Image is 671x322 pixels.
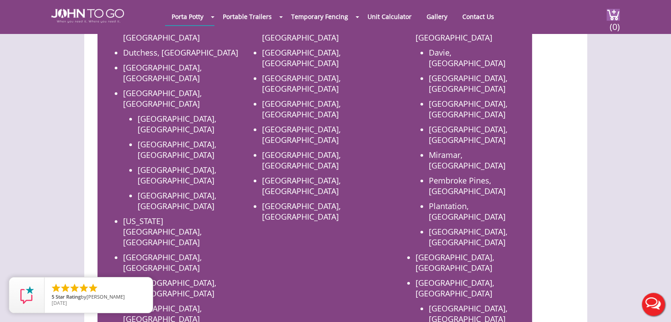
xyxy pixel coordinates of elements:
[69,283,80,293] li: 
[429,150,506,171] a: Miramar, [GEOGRAPHIC_DATA]
[123,88,202,109] a: [GEOGRAPHIC_DATA], [GEOGRAPHIC_DATA]
[429,201,506,222] a: Plantation, [GEOGRAPHIC_DATA]
[138,113,216,135] a: [GEOGRAPHIC_DATA], [GEOGRAPHIC_DATA]
[420,8,454,25] a: Gallery
[361,8,418,25] a: Unit Calculator
[18,286,36,304] img: Review Rating
[262,175,341,196] a: [GEOGRAPHIC_DATA], [GEOGRAPHIC_DATA]
[429,98,507,120] a: [GEOGRAPHIC_DATA], [GEOGRAPHIC_DATA]
[285,8,355,25] a: Temporary Fencing
[52,294,146,300] span: by
[262,98,341,120] a: [GEOGRAPHIC_DATA], [GEOGRAPHIC_DATA]
[165,8,210,25] a: Porta Potty
[138,190,216,211] a: [GEOGRAPHIC_DATA], [GEOGRAPHIC_DATA]
[138,139,216,160] a: [GEOGRAPHIC_DATA], [GEOGRAPHIC_DATA]
[607,9,620,21] img: cart a
[216,8,278,25] a: Portable Trailers
[86,293,125,300] span: [PERSON_NAME]
[262,201,341,222] a: [GEOGRAPHIC_DATA], [GEOGRAPHIC_DATA]
[429,73,507,94] a: [GEOGRAPHIC_DATA], [GEOGRAPHIC_DATA]
[51,283,61,293] li: 
[123,216,202,247] a: [US_STATE][GEOGRAPHIC_DATA], [GEOGRAPHIC_DATA]
[123,47,238,58] a: Dutchess, [GEOGRAPHIC_DATA]
[138,165,216,186] a: [GEOGRAPHIC_DATA], [GEOGRAPHIC_DATA]
[429,175,506,196] a: Pembroke Pines, [GEOGRAPHIC_DATA]
[123,62,202,83] a: [GEOGRAPHIC_DATA], [GEOGRAPHIC_DATA]
[51,9,124,23] img: JOHN to go
[262,124,341,145] a: [GEOGRAPHIC_DATA], [GEOGRAPHIC_DATA]
[609,14,620,33] span: (0)
[79,283,89,293] li: 
[52,300,67,306] span: [DATE]
[52,293,54,300] span: 5
[262,47,341,68] a: [GEOGRAPHIC_DATA], [GEOGRAPHIC_DATA]
[429,226,507,247] a: [GEOGRAPHIC_DATA], [GEOGRAPHIC_DATA]
[88,283,98,293] li: 
[262,73,341,94] a: [GEOGRAPHIC_DATA], [GEOGRAPHIC_DATA]
[416,277,494,299] a: [GEOGRAPHIC_DATA], [GEOGRAPHIC_DATA]
[56,293,81,300] span: Star Rating
[429,124,507,145] a: [GEOGRAPHIC_DATA], [GEOGRAPHIC_DATA]
[456,8,501,25] a: Contact Us
[262,150,341,171] a: [GEOGRAPHIC_DATA], [GEOGRAPHIC_DATA]
[429,47,506,68] a: Davie, [GEOGRAPHIC_DATA]
[60,283,71,293] li: 
[416,252,494,273] a: [GEOGRAPHIC_DATA], [GEOGRAPHIC_DATA]
[123,252,202,273] a: [GEOGRAPHIC_DATA], [GEOGRAPHIC_DATA]
[636,287,671,322] button: Live Chat
[138,277,216,299] a: [GEOGRAPHIC_DATA], [GEOGRAPHIC_DATA]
